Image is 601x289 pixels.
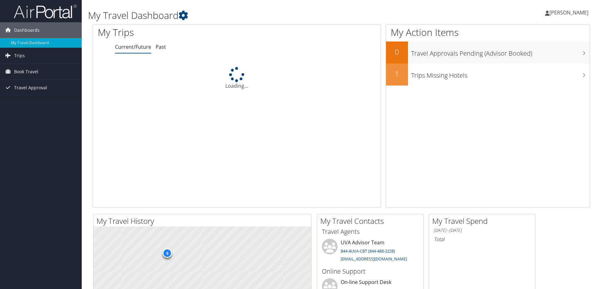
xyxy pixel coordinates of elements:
h3: Online Support [322,267,419,276]
li: UVA Advisor Team [319,239,422,264]
span: [PERSON_NAME] [549,9,588,16]
h3: Trips Missing Hotels [411,68,590,80]
h1: My Trips [98,26,256,39]
img: airportal-logo.png [14,4,77,19]
h2: 1 [386,69,408,79]
span: Book Travel [14,64,38,80]
a: Past [156,43,166,50]
a: 0Travel Approvals Pending (Advisor Booked) [386,42,590,64]
a: [EMAIL_ADDRESS][DOMAIN_NAME] [341,256,407,262]
h2: My Travel Spend [432,216,535,226]
a: 1Trips Missing Hotels [386,64,590,86]
span: Dashboards [14,22,40,38]
div: 9 [163,248,172,258]
a: [PERSON_NAME] [545,3,595,22]
h3: Travel Agents [322,227,419,236]
h3: Travel Approvals Pending (Advisor Booked) [411,46,590,58]
h2: My Travel History [96,216,311,226]
a: Current/Future [115,43,151,50]
span: Trips [14,48,25,64]
h1: My Action Items [386,26,590,39]
h2: 0 [386,47,408,57]
h2: My Travel Contacts [320,216,423,226]
a: 844-4UVA-CBT (844-488-2228) [341,248,395,254]
h6: Total [434,236,531,243]
div: Loading... [93,67,381,90]
span: Travel Approval [14,80,47,96]
h6: [DATE] - [DATE] [434,227,531,233]
h1: My Travel Dashboard [88,9,426,22]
